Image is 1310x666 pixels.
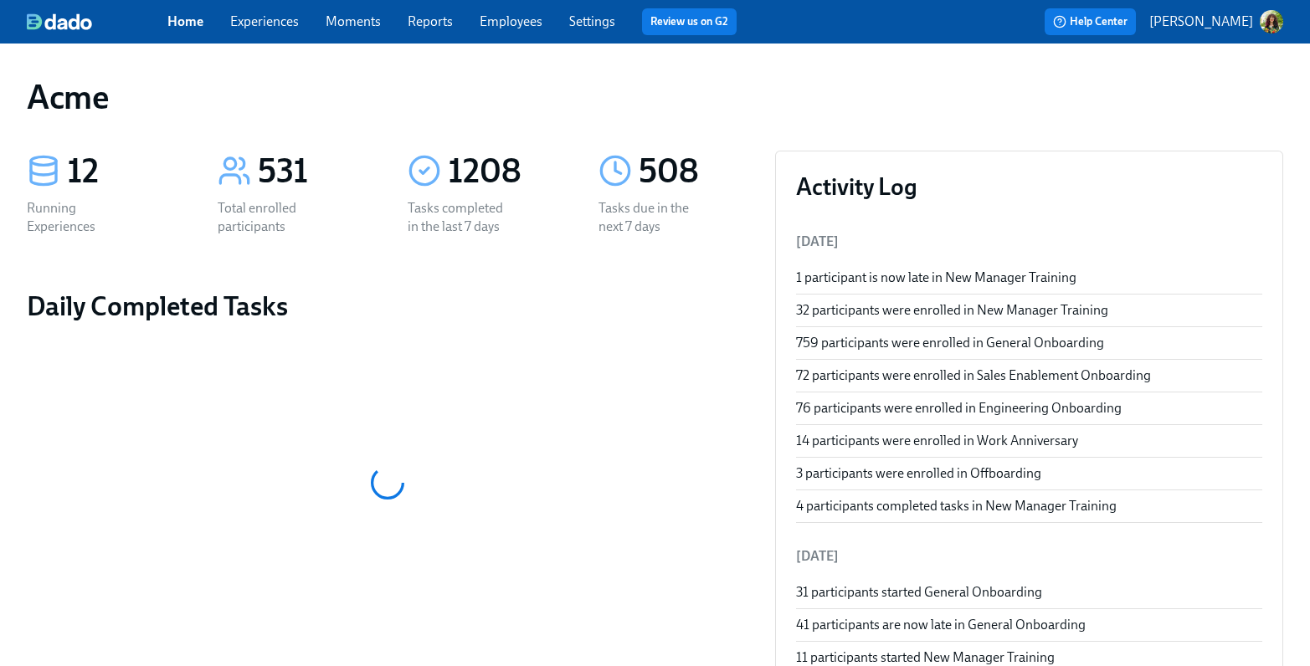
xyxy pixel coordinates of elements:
span: Help Center [1053,13,1128,30]
a: dado [27,13,167,30]
button: [PERSON_NAME] [1149,10,1283,33]
div: Running Experiences [27,199,134,236]
h2: Daily Completed Tasks [27,289,748,323]
button: Review us on G2 [642,8,737,35]
div: Tasks due in the next 7 days [598,199,706,236]
div: 14 participants were enrolled in Work Anniversary [796,432,1262,450]
div: Tasks completed in the last 7 days [408,199,515,236]
div: 508 [639,151,749,192]
li: [DATE] [796,536,1262,576]
div: 32 participants were enrolled in New Manager Training [796,301,1262,320]
p: [PERSON_NAME] [1149,13,1253,31]
a: Home [167,13,203,29]
h1: Acme [27,77,109,117]
div: 41 participants are now late in General Onboarding [796,616,1262,634]
div: 72 participants were enrolled in Sales Enablement Onboarding [796,366,1262,385]
div: 1208 [448,151,558,192]
img: dado [27,13,92,30]
button: Help Center [1045,8,1136,35]
div: 1 participant is now late in New Manager Training [796,269,1262,287]
a: Employees [480,13,542,29]
div: 759 participants were enrolled in General Onboarding [796,334,1262,352]
h3: Activity Log [796,172,1262,202]
span: [DATE] [796,233,839,249]
a: Moments [326,13,381,29]
div: 76 participants were enrolled in Engineering Onboarding [796,399,1262,418]
img: ACg8ocLclD2tQmfIiewwK1zANg5ba6mICO7ZPBc671k9VM_MGIVYfH83=s96-c [1260,10,1283,33]
a: Experiences [230,13,299,29]
div: 4 participants completed tasks in New Manager Training [796,497,1262,515]
div: 3 participants were enrolled in Offboarding [796,464,1262,483]
div: Total enrolled participants [218,199,325,236]
div: 31 participants started General Onboarding [796,583,1262,602]
a: Settings [569,13,615,29]
a: Review us on G2 [650,13,728,30]
a: Reports [408,13,453,29]
div: 12 [67,151,177,192]
div: 531 [258,151,368,192]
